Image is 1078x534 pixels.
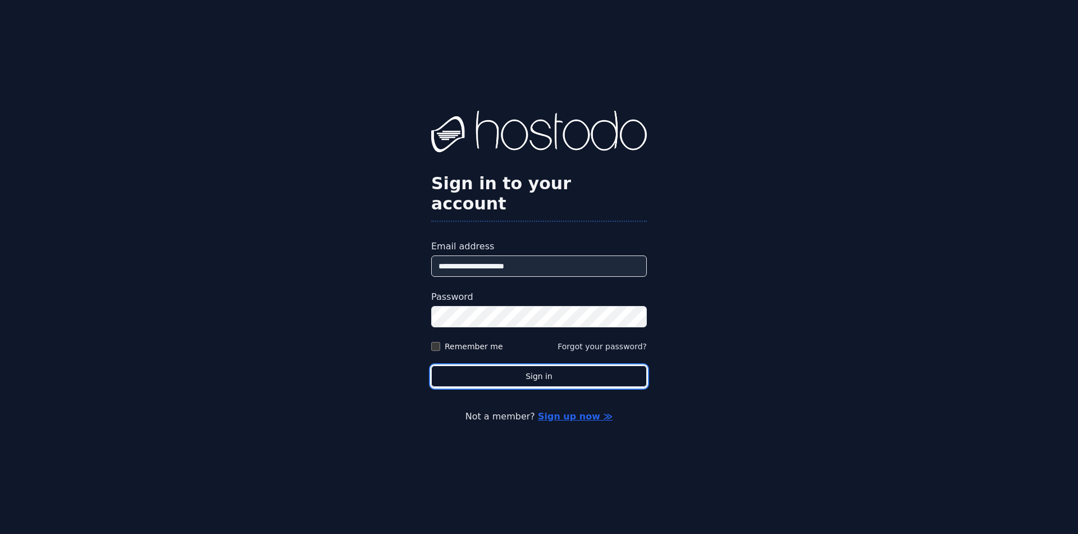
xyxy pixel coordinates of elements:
[558,341,647,352] button: Forgot your password?
[431,111,647,156] img: Hostodo
[445,341,503,352] label: Remember me
[538,411,613,422] a: Sign up now ≫
[431,240,647,253] label: Email address
[431,366,647,387] button: Sign in
[431,174,647,214] h2: Sign in to your account
[431,290,647,304] label: Password
[54,410,1024,423] p: Not a member?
